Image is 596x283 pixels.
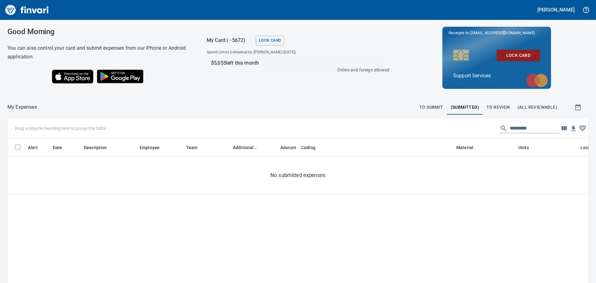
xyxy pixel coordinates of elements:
[28,144,38,151] span: Alert
[28,144,46,151] span: Alert
[517,103,557,111] span: (All Reviewable)
[233,144,257,151] span: Additional Reviewer
[419,103,443,111] span: To Submit
[256,36,284,45] button: Lock Card
[518,144,529,151] span: Units
[186,144,206,151] span: Team
[7,44,191,61] h6: You can also control your card and submit expenses from our iPhone or Android application.
[7,103,37,111] p: My Expenses
[140,144,160,151] span: Employee
[259,37,281,44] span: Lock Card
[211,59,386,67] p: $5,055 left this month
[569,124,578,133] button: Download Table
[7,103,37,111] nav: breadcrumb
[470,30,535,36] span: [EMAIL_ADDRESS][DOMAIN_NAME]
[207,49,342,56] span: Spend Limits (refreshed by [PERSON_NAME] [DATE])
[186,144,198,151] span: Team
[518,144,537,151] span: Units
[453,72,540,80] p: Support Services
[53,144,62,151] span: Date
[569,100,589,115] button: Show transactions within a particular date range
[559,124,569,133] button: Choose columns to display
[497,50,540,61] button: Lock Card
[7,27,191,36] h3: Good Morning
[301,144,323,151] span: Coding
[451,103,479,111] span: (Submitted)
[280,144,296,151] span: Amount
[53,144,70,151] span: Date
[301,144,315,151] span: Coding
[523,71,551,90] img: mastercard.svg
[207,37,253,44] p: My Card (···5672)
[456,144,481,151] span: Material
[270,171,326,179] big: No submitted expenses
[502,52,535,59] span: Lock Card
[233,144,265,151] span: Additional Reviewer
[15,125,106,131] p: Drag a column heading here to group the table
[93,66,147,87] img: Get it on Google Play
[202,67,389,73] p: Online and foreign allowed
[578,124,587,133] button: Column choices favorited. Click to reset to default
[449,30,545,36] p: Receipts to:
[140,144,168,151] span: Employee
[486,103,510,111] span: To Review
[52,70,93,84] img: Download on the App Store
[84,144,115,151] span: Description
[4,2,50,17] img: Finvari
[536,5,576,15] button: [PERSON_NAME]
[456,144,473,151] span: Material
[84,144,107,151] span: Description
[272,144,296,151] span: Amount
[537,7,575,13] h5: [PERSON_NAME]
